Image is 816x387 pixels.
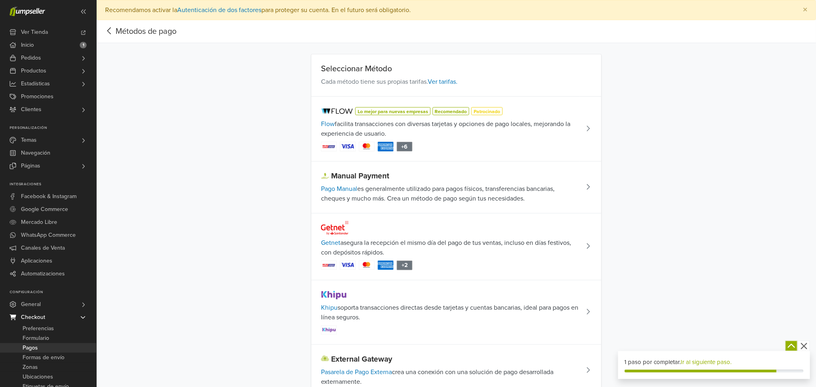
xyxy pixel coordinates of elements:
img: khipu.svg [321,291,347,300]
a: Ver tarifas. [428,78,458,86]
span: Promociones [21,90,54,103]
span: Patrocinado [471,107,503,115]
span: Ubicaciones [23,372,53,382]
a: Métodos de pago [103,27,176,36]
span: × [803,4,808,16]
span: Zonas [23,362,38,372]
span: Manual Payment [331,170,389,182]
span: Formas de envío [23,353,64,362]
div: + 2 [397,261,412,270]
span: Automatizaciones [21,267,65,280]
span: Cada método tiene sus propias tarifas. [321,78,458,86]
img: Image 1 [321,325,337,335]
h5: Seleccionar Método [321,64,592,74]
span: WhatsApp Commerce [21,229,76,242]
span: Formulario [23,333,49,343]
p: Integraciones [10,182,96,187]
span: 1 [80,42,87,48]
span: Productos [21,64,46,77]
img: flow.svg [321,108,353,114]
span: Checkout [21,311,45,324]
img: manual.png [321,173,329,179]
span: Mercado Libre [21,216,57,229]
span: Pedidos [21,52,41,64]
span: Clientes [21,103,41,116]
img: Image 4 [378,261,394,270]
span: Temas [21,134,37,147]
a: Flow [321,120,335,128]
span: crea una conexión con una solución de pago desarrollada externamente. [321,367,580,387]
div: 1 paso por completar. [625,358,804,367]
span: Estadísticas [21,77,50,90]
a: Khipu [321,304,338,312]
span: facilita transacciones con diversas tarjetas y opciones de pago locales, mejorando la experiencia... [321,119,580,139]
span: Páginas [21,159,40,172]
span: Google Commerce [21,203,68,216]
span: es generalmente utilizado para pagos físicos, transferencias bancarias, cheques y mucho más. Crea... [321,184,580,203]
img: Image 2 [340,142,356,151]
span: Recomendado [433,107,470,115]
span: External Gateway [331,354,392,365]
img: Image 2 [340,261,356,270]
a: Getnet [321,239,340,247]
span: General [21,298,41,311]
a: Pago Manual [321,185,357,193]
img: Image 1 [321,261,337,270]
span: Preferencias [23,324,54,333]
span: Lo mejor para nuevas empresas [355,107,431,115]
img: getnet.svg [321,221,348,235]
img: Image 1 [321,142,337,151]
span: soporta transacciones directas desde tarjetas y cuentas bancarias, ideal para pagos en línea segu... [321,303,580,322]
p: Personalización [10,126,96,130]
img: external_payment_gateway.png [321,355,329,361]
p: Configuración [10,290,96,295]
img: Image 3 [359,261,375,270]
a: Pasarela de Pago Externa [321,368,392,376]
span: Pagos [23,343,38,353]
div: + 6 [397,142,412,151]
button: Close [795,0,816,20]
img: Image 3 [359,142,375,151]
span: Navegación [21,147,50,159]
a: Autenticación de dos factores [177,6,261,14]
span: Aplicaciones [21,255,52,267]
span: Inicio [21,39,34,52]
span: Ver Tienda [21,26,48,39]
span: Canales de Venta [21,242,65,255]
span: asegura la recepción el mismo día del pago de tus ventas, incluso en días festivos, con depósitos... [321,238,580,257]
span: Facebook & Instagram [21,190,77,203]
a: Ir al siguiente paso. [681,358,732,366]
img: Image 4 [378,142,394,151]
